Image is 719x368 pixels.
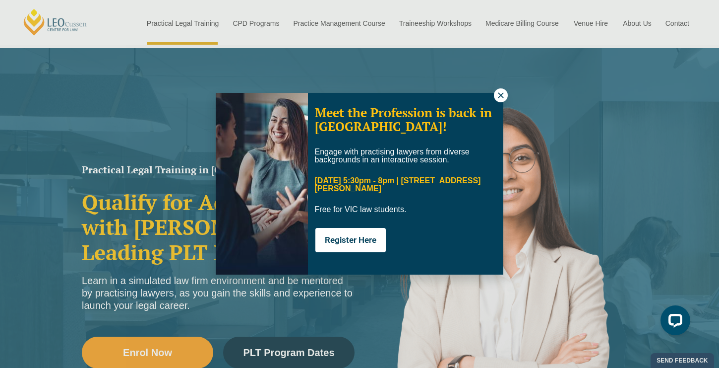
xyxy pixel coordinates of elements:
[653,301,694,343] iframe: LiveChat chat widget
[315,147,470,164] span: Engage with practising lawyers from diverse backgrounds in an interactive session.
[315,205,407,214] span: Free for VIC law students.
[315,104,492,135] span: Meet the Profession is back in [GEOGRAPHIC_DATA]!
[315,176,481,193] span: [DATE] 5:30pm - 8pm | [STREET_ADDRESS][PERSON_NAME]
[494,88,508,102] button: Close
[216,93,308,275] img: Soph-popup.JPG
[315,228,386,252] button: Register Here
